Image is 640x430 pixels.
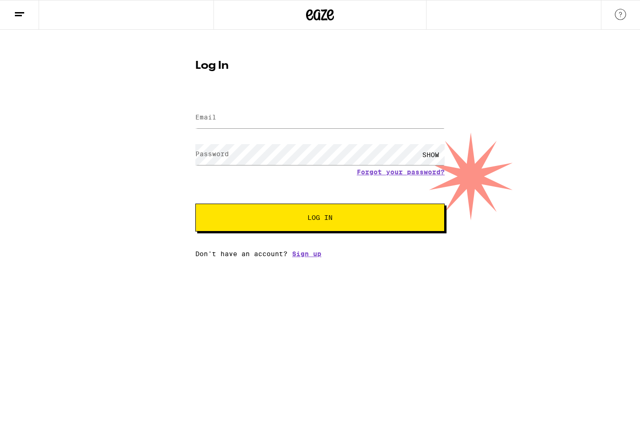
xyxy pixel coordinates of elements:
[195,250,445,258] div: Don't have an account?
[6,7,67,14] span: Hi. Need any help?
[307,214,333,221] span: Log In
[357,168,445,176] a: Forgot your password?
[195,150,229,158] label: Password
[195,60,445,72] h1: Log In
[292,250,321,258] a: Sign up
[195,107,445,128] input: Email
[195,204,445,232] button: Log In
[195,113,216,121] label: Email
[417,144,445,165] div: SHOW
